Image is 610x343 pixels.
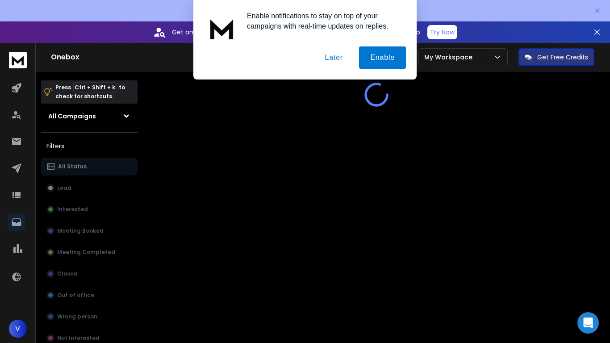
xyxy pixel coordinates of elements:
h1: All Campaigns [48,112,96,121]
img: notification icon [204,11,240,46]
button: All Campaigns [41,107,138,125]
button: V [9,320,27,338]
h3: Filters [41,140,138,152]
div: Open Intercom Messenger [577,312,599,334]
button: Later [313,46,354,69]
button: Enable [359,46,406,69]
span: Ctrl + Shift + k [73,82,117,92]
div: Enable notifications to stay on top of your campaigns with real-time updates on replies. [240,11,406,31]
p: Press to check for shortcuts. [55,83,125,101]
